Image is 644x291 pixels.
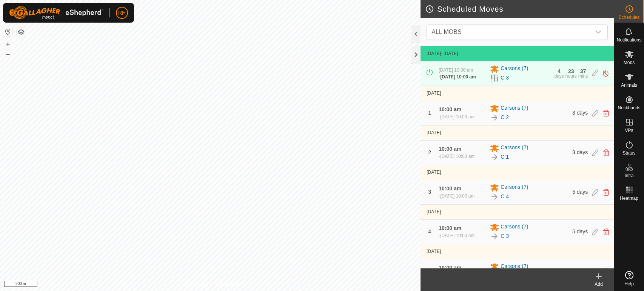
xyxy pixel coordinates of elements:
[218,281,240,288] a: Contact Us
[501,104,528,113] span: Carsons (7)
[427,249,441,254] span: [DATE]
[572,228,588,234] span: 5 days
[501,74,509,82] a: C 3
[439,153,475,160] div: -
[501,64,528,74] span: Carsons (7)
[439,193,475,199] div: -
[439,232,475,239] div: -
[428,149,431,155] span: 2
[602,69,609,77] img: Turn off schedule move
[620,196,638,201] span: Heatmap
[431,29,461,35] span: ALL MOBS
[568,69,574,74] div: 23
[428,110,431,116] span: 1
[441,51,458,56] span: - [DATE]
[439,113,475,120] div: -
[425,5,614,14] h2: Scheduled Moves
[624,60,635,65] span: Mobs
[501,232,509,240] a: C 3
[490,113,499,122] img: To
[572,149,588,155] span: 3 days
[428,268,431,274] span: 5
[180,281,209,288] a: Privacy Policy
[624,173,633,178] span: Infra
[501,183,528,192] span: Carsons (7)
[428,25,591,40] span: ALL MOBS
[3,27,12,36] button: Reset Map
[439,74,476,80] div: -
[591,25,606,40] div: dropdown trigger
[440,154,475,159] span: [DATE] 10:00 am
[428,228,431,234] span: 4
[428,189,431,195] span: 3
[501,144,528,153] span: Carsons (7)
[565,74,577,78] div: hours
[9,6,103,20] img: Gallagher Logo
[490,232,499,241] img: To
[439,106,461,112] span: 10:00 am
[440,193,475,199] span: [DATE] 10:00 am
[439,265,461,271] span: 10:00 am
[440,114,475,119] span: [DATE] 10:00 am
[618,106,640,110] span: Neckbands
[501,193,509,201] a: C 4
[558,69,561,74] div: 4
[622,151,635,155] span: Status
[625,128,633,133] span: VPs
[618,15,639,20] span: Schedules
[614,268,644,289] a: Help
[439,146,461,152] span: 10:00 am
[490,153,499,162] img: To
[427,170,441,175] span: [DATE]
[621,83,637,87] span: Animals
[572,189,588,195] span: 5 days
[440,74,476,80] span: [DATE] 10:00 am
[3,40,12,49] button: +
[490,192,499,201] img: To
[440,233,475,238] span: [DATE] 10:00 am
[118,9,126,17] span: RH
[584,281,614,288] div: Add
[501,262,528,271] span: Carsons (7)
[501,223,528,232] span: Carsons (7)
[572,268,588,274] span: 3 days
[3,49,12,58] button: –
[427,90,441,96] span: [DATE]
[501,113,509,121] a: C 2
[501,153,509,161] a: C 1
[617,38,641,42] span: Notifications
[572,110,588,116] span: 3 days
[578,74,588,78] div: mins
[439,67,473,73] span: [DATE] 10:00 am
[554,74,564,78] div: days
[427,209,441,214] span: [DATE]
[427,51,441,56] span: [DATE]
[427,130,441,135] span: [DATE]
[580,69,586,74] div: 37
[439,225,461,231] span: 10:00 am
[439,185,461,191] span: 10:00 am
[624,282,634,286] span: Help
[17,28,26,37] button: Map Layers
